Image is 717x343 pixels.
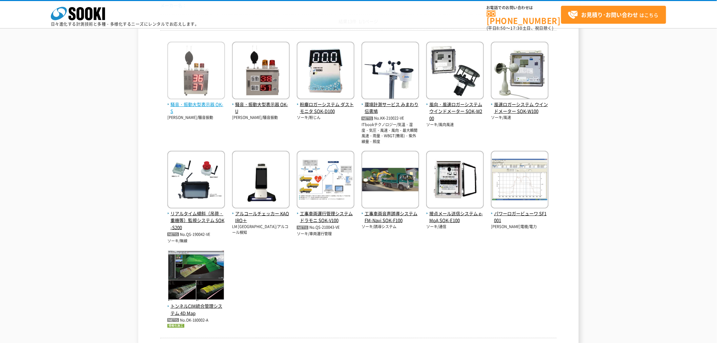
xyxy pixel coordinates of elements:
a: 騒音・振動大型表示器 OK-U [232,94,290,115]
span: 接点メール送信システム e-MoA SOK-E100 [426,210,484,224]
img: SOK-D100 [297,42,354,101]
span: 騒音・振動大型表示器 OK-U [232,101,290,115]
img: OK-S [167,42,225,101]
img: トンネルCIM統合管理システム 4D Map [167,250,225,303]
p: ソーキ/誘導システム [362,224,419,230]
img: 情報化施工 [167,324,184,328]
p: No.KK-210022-VE [362,115,419,122]
a: 接点メール送信システム e-MoA SOK-E100 [426,203,484,224]
p: ITbookテクノロジー/気温・湿度・気圧・風速・風向・最大瞬間風速・雨量・WBGT(簡易)・紫外線量・照度 [362,122,419,144]
a: 騒音・振動大型表示器 OK-S [167,94,225,115]
p: LM [GEOGRAPHIC_DATA]/アルコール検知 [232,224,290,235]
p: ソーキ/車両運行管理 [297,231,354,237]
span: パワーロガービューワ SF1001 [491,210,549,224]
a: アルコールチェッカー KAOIRO＋ [232,203,290,224]
p: 日々進化する計測技術と多種・多様化するニーズにレンタルでお応えします。 [51,22,199,26]
a: 風速ロガーシステム ウインドメーター SOK-W100 [491,94,549,115]
a: 風向・風速ロガーシステム ウインドメーター SOK-W200 [426,94,484,122]
img: KAOIRO＋ [232,151,290,210]
img: みまわり伝書鳩 [362,42,419,101]
a: パワーロガービューワ SF1001 [491,203,549,224]
img: SOK-W200 [426,42,484,101]
span: 風向・風速ロガーシステム ウインドメーター SOK-W200 [426,101,484,122]
img: SF1001 [491,151,549,210]
p: [PERSON_NAME]電機/電力 [491,224,549,230]
p: No.OK-180002-A [167,317,225,324]
span: アルコールチェッカー KAOIRO＋ [232,210,290,224]
p: [PERSON_NAME]/騒音振動 [232,115,290,121]
p: ソーキ/風速 [491,115,549,121]
a: 工事車両運行管理システム ドラモニ SOK-V100 [297,203,354,224]
a: 粉塵ロガーシステム ダストモニタ SOK-D100 [297,94,354,115]
p: ソーキ/通信 [426,224,484,230]
span: 風速ロガーシステム ウインドメーター SOK-W100 [491,101,549,115]
span: はこちら [568,10,659,20]
span: (平日 ～ 土日、祝日除く) [487,25,554,31]
span: 17:30 [510,25,523,31]
p: ソーキ/風向風速 [426,122,484,128]
img: FM-Navi SOK-F100 [362,151,419,210]
a: お見積り･お問い合わせはこちら [561,6,666,24]
img: ドラモニ SOK-V100 [297,151,354,210]
p: ソーキ/粉じん [297,115,354,121]
p: No.QS-190042-VE [167,231,225,238]
span: 8:50 [497,25,506,31]
span: 騒音・振動大型表示器 OK-S [167,101,225,115]
p: [PERSON_NAME]/騒音振動 [167,115,225,121]
img: OK-U [232,42,290,101]
img: SOK-S200 [167,151,225,210]
a: リアルタイム傾斜（吊荷・重機等）監視システム SOK-S200 [167,203,225,231]
span: 粉塵ロガーシステム ダストモニタ SOK-D100 [297,101,354,115]
a: 環境計測サービス みまわり伝書鳩 [362,94,419,115]
span: 環境計測サービス みまわり伝書鳩 [362,101,419,115]
a: 工事車両音声誘導システム FM-Navi SOK-F100 [362,203,419,224]
span: リアルタイム傾斜（吊荷・重機等）監視システム SOK-S200 [167,210,225,231]
span: トンネルCIM統合管理システム 4D Map [167,303,225,317]
span: お電話でのお問い合わせは [487,6,561,10]
p: ソーキ/無線 [167,238,225,244]
img: SOK-W100 [491,42,549,101]
span: 工事車両運行管理システム ドラモニ SOK-V100 [297,210,354,224]
span: 工事車両音声誘導システム FM-Navi SOK-F100 [362,210,419,224]
strong: お見積り･お問い合わせ [581,11,638,19]
img: e-MoA SOK-E100 [426,151,484,210]
p: No.QS-210043-VE [297,224,354,231]
a: [PHONE_NUMBER] [487,11,561,24]
a: トンネルCIM統合管理システム 4D Map [167,296,225,317]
